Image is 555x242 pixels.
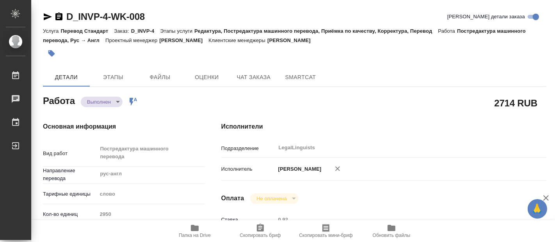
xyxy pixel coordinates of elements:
span: 🙏 [531,201,544,217]
span: Этапы [94,72,132,82]
p: Редактура, Постредактура машинного перевода, Приёмка по качеству, Корректура, Перевод [194,28,438,34]
button: Скопировать бриф [228,220,293,242]
div: слово [97,187,205,201]
h4: Исполнители [221,122,546,131]
a: D_INVP-4-WK-008 [66,11,145,22]
input: Пустое поле [97,208,205,220]
button: Скопировать ссылку [54,12,64,21]
p: Проектный менеджер [105,37,159,43]
span: Скопировать мини-бриф [299,233,352,238]
button: Не оплачена [254,195,289,202]
p: Клиентские менеджеры [208,37,267,43]
p: Услуга [43,28,60,34]
span: [PERSON_NAME] детали заказа [447,13,525,21]
span: Файлы [141,72,179,82]
button: Выполнен [85,99,113,105]
span: Оценки [188,72,226,82]
button: Скопировать ссылку для ЯМессенджера [43,12,52,21]
div: Выполнен [250,193,298,204]
p: Этапы услуги [160,28,194,34]
div: Выполнен [81,97,123,107]
h2: Работа [43,93,75,107]
button: Скопировать мини-бриф [293,220,359,242]
button: Папка на Drive [162,220,228,242]
p: Перевод Стандарт [60,28,114,34]
p: Направление перевода [43,167,97,182]
p: D_INVP-4 [131,28,160,34]
span: Папка на Drive [179,233,211,238]
h4: Основная информация [43,122,190,131]
p: [PERSON_NAME] [276,165,322,173]
p: Вид работ [43,150,97,157]
p: [PERSON_NAME] [267,37,317,43]
p: Ставка [221,216,276,224]
button: Добавить тэг [43,45,60,62]
span: Детали [48,72,85,82]
h4: Оплата [221,194,244,203]
span: Скопировать бриф [240,233,281,238]
button: Удалить исполнителя [329,160,346,177]
span: SmartCat [282,72,319,82]
p: Работа [438,28,457,34]
button: Обновить файлы [359,220,424,242]
p: Заказ: [114,28,131,34]
span: Обновить файлы [373,233,411,238]
p: Тарифные единицы [43,190,97,198]
button: 🙏 [528,199,547,219]
p: Кол-во единиц [43,210,97,218]
input: Пустое поле [276,214,519,225]
span: Чат заказа [235,72,272,82]
h2: 2714 RUB [495,96,537,110]
p: Подразделение [221,145,276,152]
p: Исполнитель [221,165,276,173]
p: [PERSON_NAME] [159,37,208,43]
